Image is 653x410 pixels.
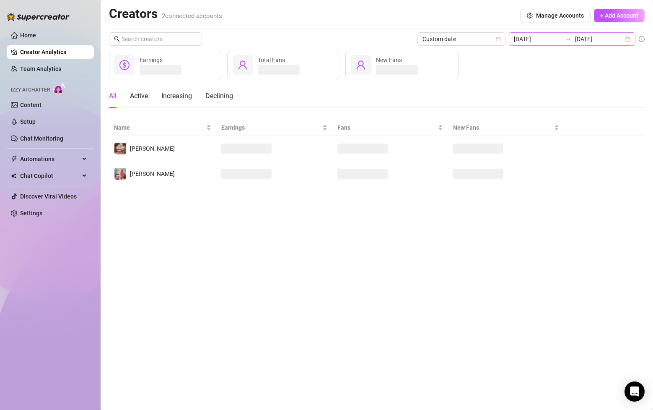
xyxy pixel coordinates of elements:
[122,34,190,44] input: Search creators
[161,91,192,101] div: Increasing
[7,13,70,21] img: logo-BBDzfeDw.svg
[20,135,63,142] a: Chat Monitoring
[11,156,18,162] span: thunderbolt
[514,34,562,44] input: Start date
[565,36,572,42] span: to
[565,36,572,42] span: swap-right
[238,60,248,70] span: user
[536,12,584,19] span: Manage Accounts
[20,65,61,72] a: Team Analytics
[496,37,501,42] span: calendar
[639,36,645,42] span: info-circle
[448,120,564,136] th: New Fans
[216,120,332,136] th: Earnings
[624,381,645,402] div: Open Intercom Messenger
[53,83,66,95] img: AI Chatter
[221,123,321,132] span: Earnings
[109,120,216,136] th: Name
[20,32,36,39] a: Home
[130,91,148,101] div: Active
[114,143,126,154] img: Susanna
[130,170,175,177] span: [PERSON_NAME]
[332,120,448,136] th: Fans
[594,9,645,22] button: + Add Account
[376,57,402,63] span: New Fans
[422,33,500,45] span: Custom date
[20,102,41,108] a: Content
[356,60,366,70] span: user
[527,13,533,18] span: setting
[575,34,623,44] input: End date
[11,86,50,94] span: Izzy AI Chatter
[114,168,126,180] img: Susanna
[20,210,42,217] a: Settings
[20,45,87,59] a: Creator Analytics
[600,12,638,19] span: + Add Account
[337,123,437,132] span: Fans
[109,6,222,22] h2: Creators
[114,36,120,42] span: search
[520,9,591,22] button: Manage Accounts
[20,118,36,125] a: Setup
[130,145,175,152] span: [PERSON_NAME]
[11,173,16,179] img: Chat Copilot
[20,193,77,200] a: Discover Viral Videos
[20,152,80,166] span: Automations
[258,57,285,63] span: Total Fans
[109,91,117,101] div: All
[140,57,163,63] span: Earnings
[162,12,222,20] span: 2 connected accounts
[119,60,130,70] span: dollar-circle
[114,123,205,132] span: Name
[20,169,80,183] span: Chat Copilot
[453,123,552,132] span: New Fans
[205,91,233,101] div: Declining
